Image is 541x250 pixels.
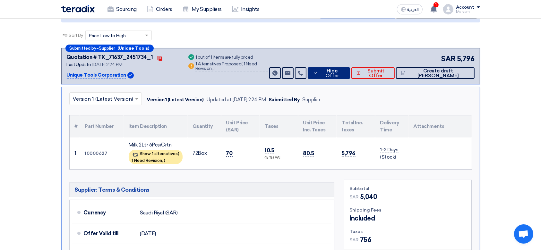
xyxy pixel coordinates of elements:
[408,115,472,137] th: Attachments
[195,55,253,60] div: 1 out of 1 items are fully priced
[337,115,375,137] th: Total Inc. taxes
[195,62,268,71] div: 1 Alternatives Proposed
[349,213,375,223] span: Included
[67,62,91,67] span: Last Update
[67,71,126,79] p: Unique Tools Corporation
[443,4,453,14] img: profile_test.png
[67,54,153,61] div: Quotation # TX_71637_2451734_1
[177,2,227,16] a: My Suppliers
[213,66,215,71] span: )
[397,4,423,14] button: العربية
[514,224,533,244] div: Open chat
[407,7,419,12] span: العربية
[362,69,390,78] span: Submit Offer
[298,115,337,137] th: Unit Price Inc. Taxes
[303,150,314,157] span: 80.5
[457,54,475,64] span: 5,796
[308,67,350,79] button: Hide Offer
[221,115,260,137] th: Unit Price (SAR)
[127,72,134,79] img: Verified Account
[140,207,178,219] div: Saudi Riyal (SAR)
[195,61,257,71] span: 1 Need Revision,
[269,96,300,104] div: Submitted By
[302,96,320,104] div: Supplier
[80,137,124,170] td: 10000627
[434,2,439,7] span: 1
[265,147,274,154] span: 10.5
[129,150,183,164] div: Show 1 alternatives
[65,45,154,52] div: –
[84,205,135,221] div: Currency
[456,10,480,13] div: Maryam
[70,46,97,50] span: Submitted by
[89,32,126,39] span: Price Low to High
[140,230,156,237] span: [DATE]
[227,2,264,16] a: Insights
[380,147,399,160] span: 1-2 Days (Stock)
[226,150,233,157] span: 70
[242,61,243,67] span: (
[61,5,95,13] img: Teradix logo
[351,67,395,79] button: Submit Offer
[441,54,456,64] span: SAR
[69,182,335,197] h5: Supplier: Terms & Conditions
[265,155,293,161] div: (15 %) VAT
[69,32,83,39] span: Sort By
[407,69,469,78] span: Create draft [PERSON_NAME]
[193,150,198,156] span: 72
[260,115,298,137] th: Taxes
[118,46,150,50] b: (Unique Tools)
[342,150,356,157] span: 5,796
[349,185,466,192] div: Subtotal
[360,192,377,202] span: 5,040
[396,67,474,79] button: Create draft [PERSON_NAME]
[188,115,221,137] th: Quantity
[375,115,408,137] th: Delivery Time
[349,228,466,235] div: Taxes
[129,141,183,149] div: Milk 2Ltr 6Pcs/Crtn
[349,237,359,243] span: SAR
[99,46,115,50] span: Supplier
[320,69,345,78] span: Hide Offer
[142,2,177,16] a: Orders
[147,96,204,104] div: Version 1 (Latest Version)
[188,137,221,170] td: Box
[84,226,135,241] div: Offer Valid till
[349,194,359,200] span: SAR
[132,158,163,163] span: 1 Need Revision,
[80,115,124,137] th: Part Number
[124,115,188,137] th: Item Description
[360,235,372,245] span: 756
[178,151,179,156] span: (
[102,2,142,16] a: Sourcing
[206,96,266,104] div: Updated at [DATE] 2:24 PM
[349,207,466,213] div: Shipping Fees
[70,137,80,170] td: 1
[456,5,474,10] div: Account
[164,158,166,163] span: )
[92,62,123,67] span: [DATE] 2:24 PM
[70,115,80,137] th: #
